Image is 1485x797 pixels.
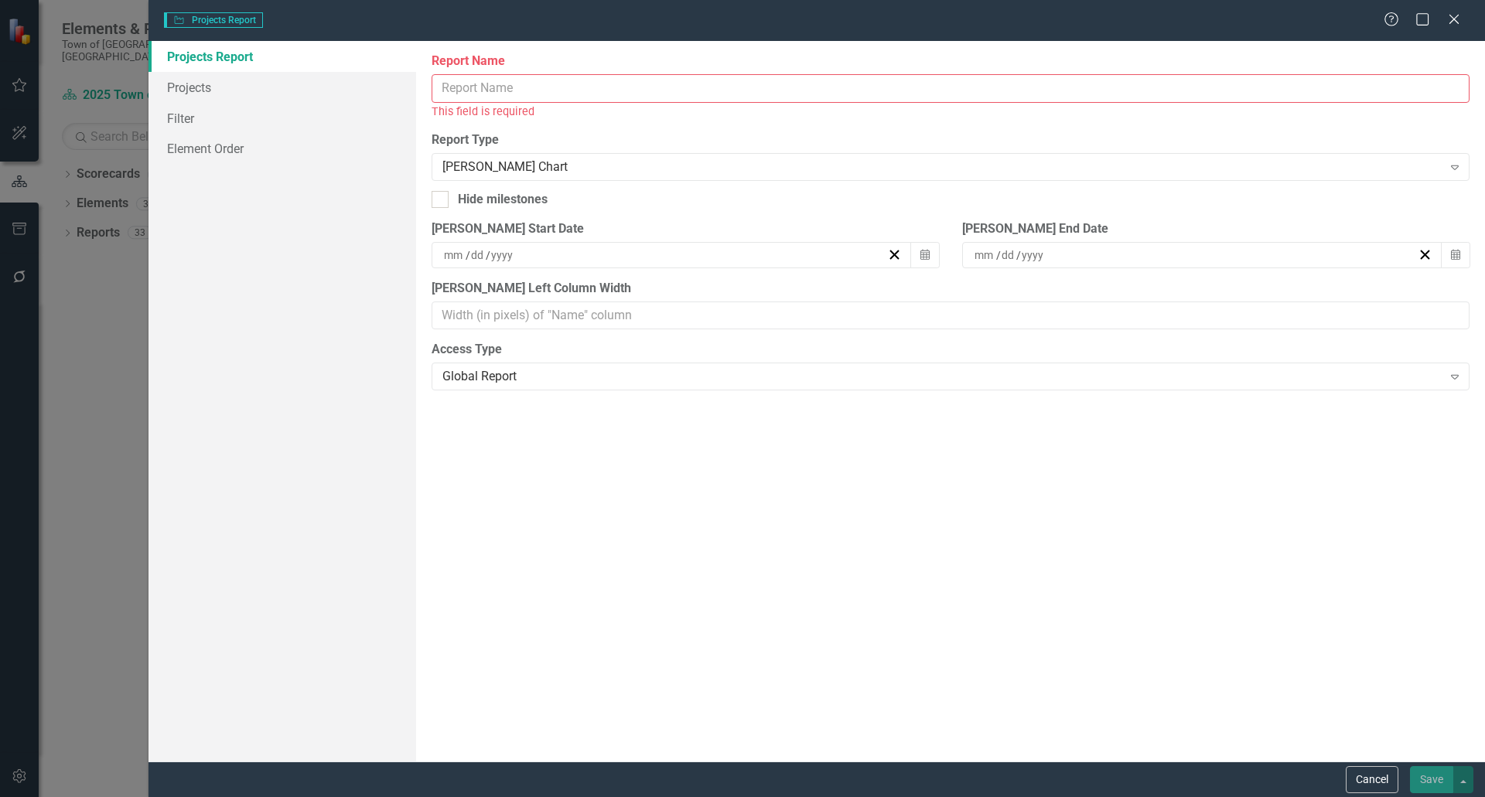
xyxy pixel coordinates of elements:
label: Report Name [432,53,1470,70]
input: Report Name [432,74,1470,103]
div: Hide milestones [458,191,548,209]
input: dd [1001,247,1016,263]
a: Projects [148,72,416,103]
input: yyyy [490,247,514,263]
button: Save [1410,766,1453,793]
div: Global Report [442,368,1442,386]
label: Report Type [432,131,1470,149]
input: dd [470,247,486,263]
label: Access Type [432,341,1470,359]
button: Cancel [1346,766,1398,793]
span: / [1016,248,1021,262]
a: Filter [148,103,416,134]
div: [PERSON_NAME] End Date [962,220,1470,238]
div: This field is required [432,103,1470,121]
span: / [996,248,1001,262]
label: [PERSON_NAME] Left Column Width [432,280,1470,298]
span: / [486,248,490,262]
div: [PERSON_NAME] Start Date [432,220,939,238]
a: Element Order [148,133,416,164]
span: / [466,248,470,262]
span: Projects Report [164,12,263,28]
input: Width (in pixels) of "Name" column [432,301,1470,330]
div: [PERSON_NAME] Chart [442,158,1442,176]
input: mm [443,247,466,263]
input: mm [974,247,996,263]
a: Projects Report [148,41,416,72]
input: yyyy [1021,247,1045,263]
